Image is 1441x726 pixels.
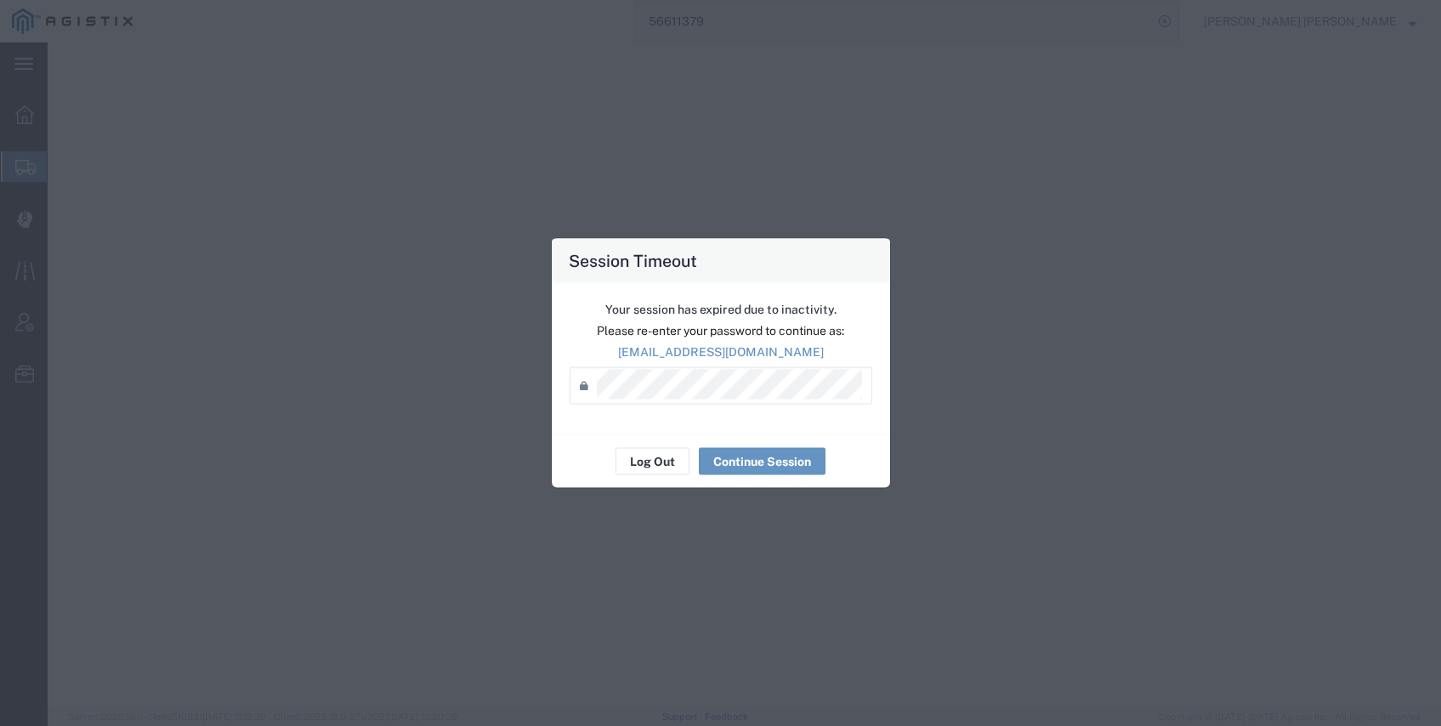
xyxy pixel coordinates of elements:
[570,322,872,340] p: Please re-enter your password to continue as:
[569,248,697,273] h4: Session Timeout
[570,301,872,319] p: Your session has expired due to inactivity.
[699,448,825,475] button: Continue Session
[570,343,872,361] p: [EMAIL_ADDRESS][DOMAIN_NAME]
[616,448,689,475] button: Log Out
